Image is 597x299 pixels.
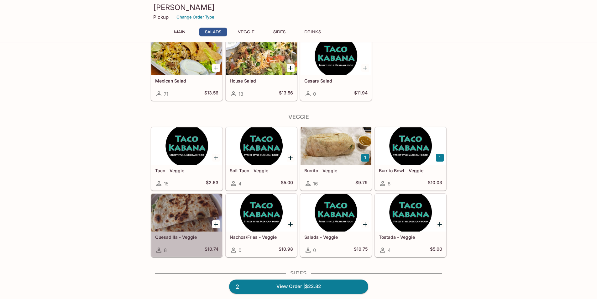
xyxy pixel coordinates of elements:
span: 4 [388,247,391,253]
span: 2 [232,282,243,291]
h5: Salads - Veggie [304,234,368,240]
span: 15 [164,181,169,187]
button: Change Order Type [174,12,217,22]
span: 0 [238,247,241,253]
button: Add Cesars Salad [361,64,369,72]
h5: Taco - Veggie [155,168,218,173]
h4: Veggie [151,114,447,120]
h5: $10.75 [354,246,368,254]
a: House Salad13$13.56 [226,37,297,101]
h5: Burrito Bowl - Veggie [379,168,442,173]
h5: Soft Taco - Veggie [230,168,293,173]
div: Taco - Veggie [151,127,222,165]
a: Mexican Salad71$13.56 [151,37,223,101]
div: Cesars Salad [301,38,371,75]
button: Add Taco - Veggie [212,154,220,162]
div: Burrito Bowl - Veggie [375,127,446,165]
div: Burrito - Veggie [301,127,371,165]
h5: $13.56 [204,90,218,98]
button: Add Burrito Bowl - Veggie [436,154,444,162]
span: 4 [238,181,242,187]
button: Main [166,28,194,36]
a: Taco - Veggie15$2.63 [151,127,223,190]
span: 8 [388,181,390,187]
h5: $2.63 [206,180,218,187]
h5: $13.56 [279,90,293,98]
h3: [PERSON_NAME] [153,3,444,12]
div: Soft Taco - Veggie [226,127,297,165]
div: Mexican Salad [151,38,222,75]
h5: $5.00 [430,246,442,254]
h5: Nachos/Fries - Veggie [230,234,293,240]
button: Sides [265,28,294,36]
a: Burrito - Veggie16$9.79 [300,127,372,190]
span: 0 [313,91,316,97]
a: Cesars Salad0$11.94 [300,37,372,101]
a: 2View Order |$22.82 [229,280,368,293]
button: Add Soft Taco - Veggie [287,154,295,162]
a: Salads - Veggie0$10.75 [300,194,372,257]
div: House Salad [226,38,297,75]
button: Add Mexican Salad [212,64,220,72]
h5: Mexican Salad [155,78,218,83]
h5: $10.74 [205,246,218,254]
button: Add Salads - Veggie [361,220,369,228]
button: Drinks [299,28,327,36]
h5: Burrito - Veggie [304,168,368,173]
button: Add Tostada - Veggie [436,220,444,228]
button: Veggie [232,28,260,36]
p: Pickup [153,14,169,20]
div: Quesadilla - Veggie [151,194,222,232]
div: Nachos/Fries - Veggie [226,194,297,232]
button: Add Quesadilla - Veggie [212,220,220,228]
h5: Tostada - Veggie [379,234,442,240]
a: Quesadilla - Veggie8$10.74 [151,194,223,257]
h5: House Salad [230,78,293,83]
a: Burrito Bowl - Veggie8$10.03 [375,127,446,190]
a: Soft Taco - Veggie4$5.00 [226,127,297,190]
h5: $5.00 [281,180,293,187]
div: Salads - Veggie [301,194,371,232]
h5: Cesars Salad [304,78,368,83]
h5: $9.79 [355,180,368,187]
h5: Quesadilla - Veggie [155,234,218,240]
h5: $10.98 [279,246,293,254]
h4: Sides [151,270,447,277]
a: Nachos/Fries - Veggie0$10.98 [226,194,297,257]
span: 0 [313,247,316,253]
h5: $11.94 [354,90,368,98]
div: Tostada - Veggie [375,194,446,232]
span: 8 [164,247,167,253]
span: 16 [313,181,318,187]
a: Tostada - Veggie4$5.00 [375,194,446,257]
button: Add Nachos/Fries - Veggie [287,220,295,228]
button: Add Burrito - Veggie [361,154,369,162]
button: Salads [199,28,227,36]
h5: $10.03 [428,180,442,187]
span: 71 [164,91,168,97]
span: 13 [238,91,243,97]
button: Add House Salad [287,64,295,72]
